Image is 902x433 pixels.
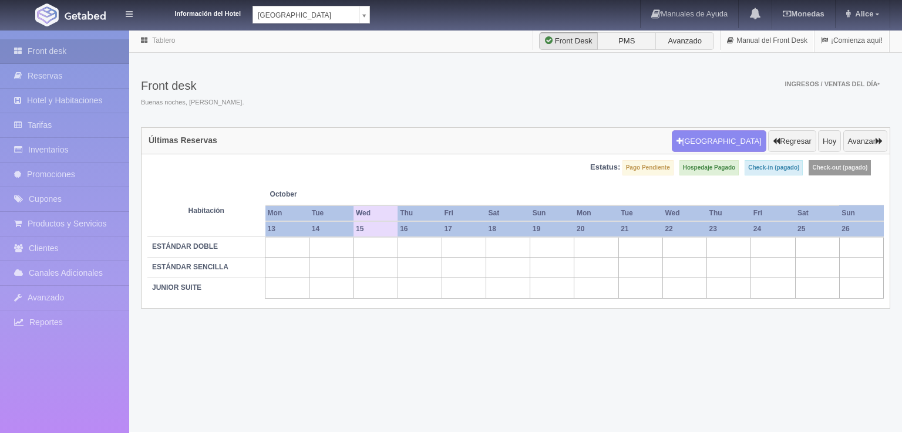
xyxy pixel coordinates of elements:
th: Thu [398,205,442,221]
b: JUNIOR SUITE [152,283,201,292]
th: 21 [618,221,662,237]
label: Estatus: [590,162,620,173]
h3: Front desk [141,79,244,92]
th: 23 [707,221,751,237]
label: Check-out (pagado) [809,160,871,175]
th: 13 [265,221,309,237]
th: Thu [707,205,751,221]
th: 15 [354,221,398,237]
th: Wed [662,205,706,221]
strong: Habitación [189,207,224,215]
span: Buenas noches, [PERSON_NAME]. [141,98,244,107]
button: [GEOGRAPHIC_DATA] [672,130,766,153]
a: [GEOGRAPHIC_DATA] [253,6,370,23]
label: Front Desk [539,32,598,50]
span: Ingresos / Ventas del día [785,80,880,87]
span: October [270,190,349,199]
label: Avanzado [655,32,714,50]
th: Fri [442,205,486,221]
th: 18 [486,221,530,237]
th: 22 [662,221,706,237]
th: Mon [574,205,618,221]
th: Tue [618,205,662,221]
th: Wed [354,205,398,221]
th: 26 [839,221,883,237]
th: 19 [530,221,574,237]
label: Pago Pendiente [622,160,674,175]
a: Tablero [152,36,175,45]
a: ¡Comienza aquí! [815,29,889,52]
th: 25 [795,221,839,237]
th: Sun [839,205,883,221]
img: Getabed [65,11,106,20]
label: PMS [597,32,656,50]
b: Monedas [783,9,824,18]
th: 14 [309,221,354,237]
th: 16 [398,221,442,237]
a: Manual del Front Desk [721,29,814,52]
label: Check-in (pagado) [745,160,803,175]
h4: Últimas Reservas [149,136,217,145]
button: Hoy [818,130,841,153]
img: Getabed [35,4,59,26]
button: Regresar [768,130,816,153]
dt: Información del Hotel [147,6,241,19]
button: Avanzar [843,130,887,153]
th: Sat [486,205,530,221]
th: 17 [442,221,486,237]
span: [GEOGRAPHIC_DATA] [258,6,354,24]
th: Sun [530,205,574,221]
b: ESTÁNDAR DOBLE [152,242,218,251]
th: Mon [265,205,309,221]
label: Hospedaje Pagado [679,160,739,175]
b: ESTÁNDAR SENCILLA [152,263,228,271]
th: 20 [574,221,618,237]
th: Fri [751,205,795,221]
th: Tue [309,205,354,221]
th: Sat [795,205,839,221]
th: 24 [751,221,795,237]
span: Alice [852,9,873,18]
